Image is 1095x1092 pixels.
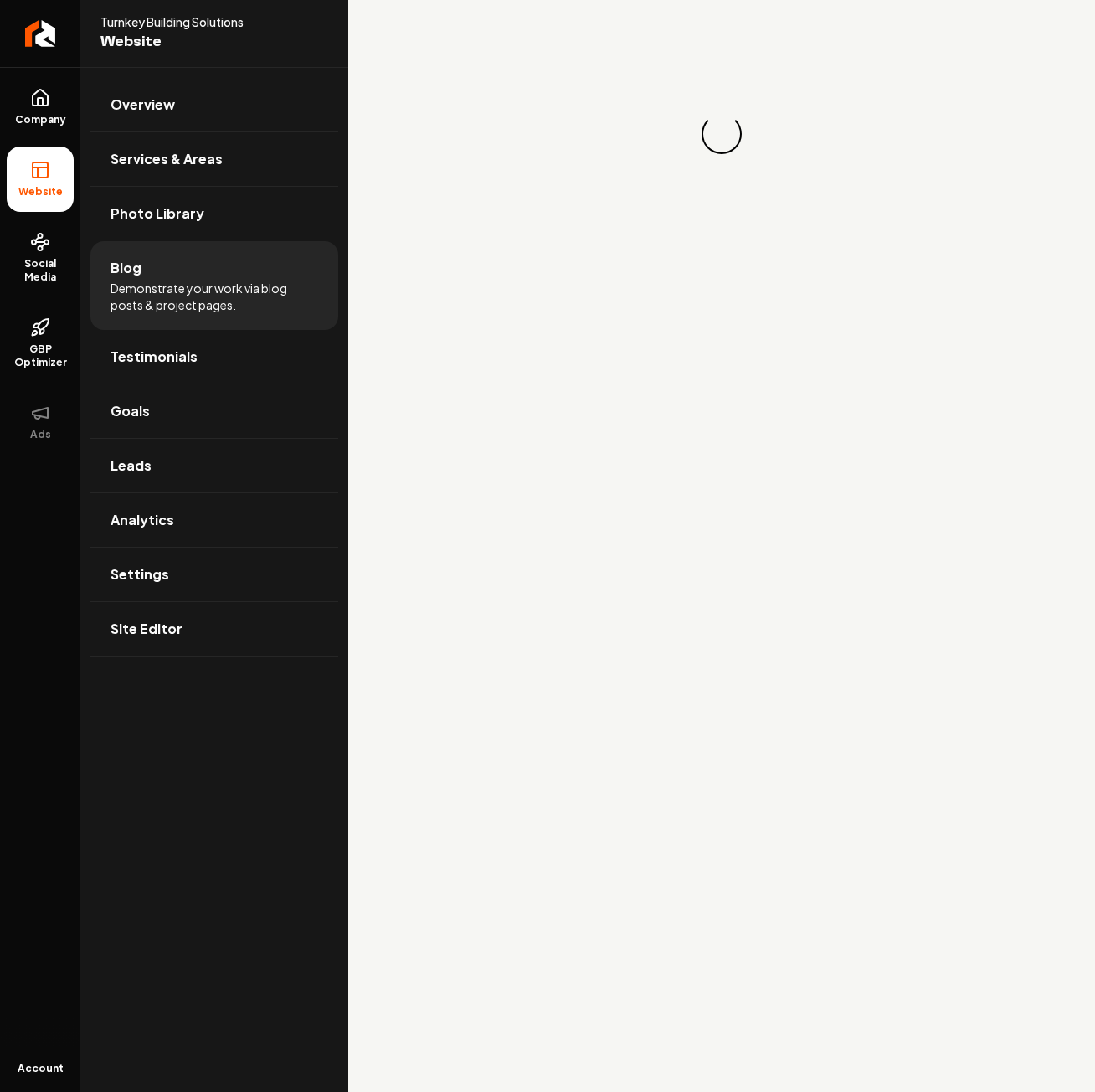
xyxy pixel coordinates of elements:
a: Company [7,75,74,140]
span: Services & Areas [111,149,223,169]
span: Social Media [7,257,74,284]
a: Site Editor [90,602,338,656]
span: Demonstrate your work via blog posts & project pages. [111,280,318,313]
span: Overview [111,95,175,115]
a: Photo Library [90,187,338,240]
span: Website [12,185,69,198]
a: Services & Areas [90,132,338,186]
a: Overview [90,78,338,131]
a: Goals [90,384,338,438]
a: Analytics [90,493,338,547]
span: Leads [111,456,152,476]
span: Ads [23,428,58,441]
a: Settings [90,548,338,601]
button: Ads [7,389,74,455]
span: Goals [111,401,150,421]
span: Settings [111,564,169,585]
span: Photo Library [111,203,204,224]
span: Blog [111,258,141,278]
span: Account [18,1062,64,1075]
img: Rebolt Logo [25,20,56,47]
a: Testimonials [90,330,338,384]
div: Loading [695,107,748,160]
a: GBP Optimizer [7,304,74,383]
span: Website [100,30,288,54]
span: Site Editor [111,619,182,639]
span: Turnkey Building Solutions [100,13,288,30]
a: Social Media [7,219,74,297]
span: Testimonials [111,347,198,367]
span: GBP Optimizer [7,343,74,369]
span: Company [8,113,73,126]
span: Analytics [111,510,174,530]
a: Leads [90,439,338,492]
